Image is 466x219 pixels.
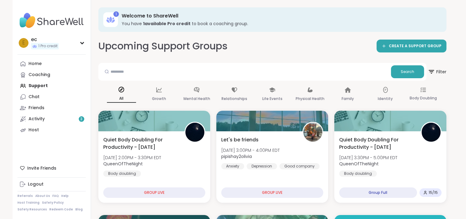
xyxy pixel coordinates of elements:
[103,171,141,177] div: Body doubling
[17,163,86,174] div: Invite Friends
[221,147,280,153] span: [DATE] 3:00PM - 4:00PM EDT
[28,105,44,111] div: Friends
[107,95,136,103] p: All
[401,69,414,75] span: Search
[262,95,282,102] p: Life Events
[103,161,143,167] b: QueenOfTheNight
[28,94,40,100] div: Chat
[31,36,59,43] div: ec
[38,44,58,49] span: 1 Pro credit
[221,153,252,159] b: pipishay2olivia
[28,61,42,67] div: Home
[221,163,244,169] div: Anxiety
[339,187,417,198] div: Group Full
[28,72,50,78] div: Coaching
[61,194,69,198] a: Help
[185,123,204,142] img: QueenOfTheNight
[296,95,324,102] p: Physical Health
[143,21,191,27] b: 1 available Pro credit
[122,13,438,19] h3: Welcome to ShareWell
[17,201,40,205] a: Host Training
[377,40,446,52] a: CREATE A SUPPORT GROUP
[75,207,83,212] a: Blog
[98,39,228,53] h2: Upcoming Support Groups
[389,44,441,49] span: CREATE A SUPPORT GROUP
[28,181,44,187] div: Logout
[422,123,441,142] img: QueenOfTheNight
[113,11,119,17] div: 1
[28,116,45,122] div: Activity
[339,136,414,151] span: Quiet Body Doubling For Productivity - [DATE]
[103,136,178,151] span: Quiet Body Doubling For Productivity - [DATE]
[17,113,86,125] a: Activity3
[429,190,438,195] span: 15 / 15
[339,161,379,167] b: QueenOfTheNight
[22,39,25,47] span: e
[247,163,277,169] div: Depression
[49,207,73,212] a: Redeem Code
[17,102,86,113] a: Friends
[342,95,354,102] p: Family
[80,117,82,122] span: 3
[17,179,86,190] a: Logout
[17,91,86,102] a: Chat
[17,207,47,212] a: Safety Resources
[17,125,86,136] a: Host
[339,171,377,177] div: Body doubling
[378,95,393,102] p: Identity
[17,58,86,69] a: Home
[17,194,33,198] a: Referrals
[184,95,210,102] p: Mental Health
[391,65,424,78] button: Search
[222,95,247,102] p: Relationships
[152,95,166,102] p: Growth
[339,155,397,161] span: [DATE] 3:30PM - 5:00PM EDT
[28,127,39,133] div: Host
[279,163,320,169] div: Good company
[221,136,259,144] span: Let's be friends
[17,10,86,31] img: ShareWell Nav Logo
[42,201,64,205] a: Safety Policy
[221,187,323,198] div: GROUP LIVE
[35,194,50,198] a: About Us
[17,69,86,80] a: Coaching
[428,63,446,81] button: Filter
[122,21,438,27] h3: You have to book a coaching group.
[409,94,437,102] p: Body Doubling
[428,64,446,79] span: Filter
[303,123,322,142] img: pipishay2olivia
[103,155,161,161] span: [DATE] 2:00PM - 3:30PM EDT
[52,194,59,198] a: FAQ
[103,187,205,198] div: GROUP LIVE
